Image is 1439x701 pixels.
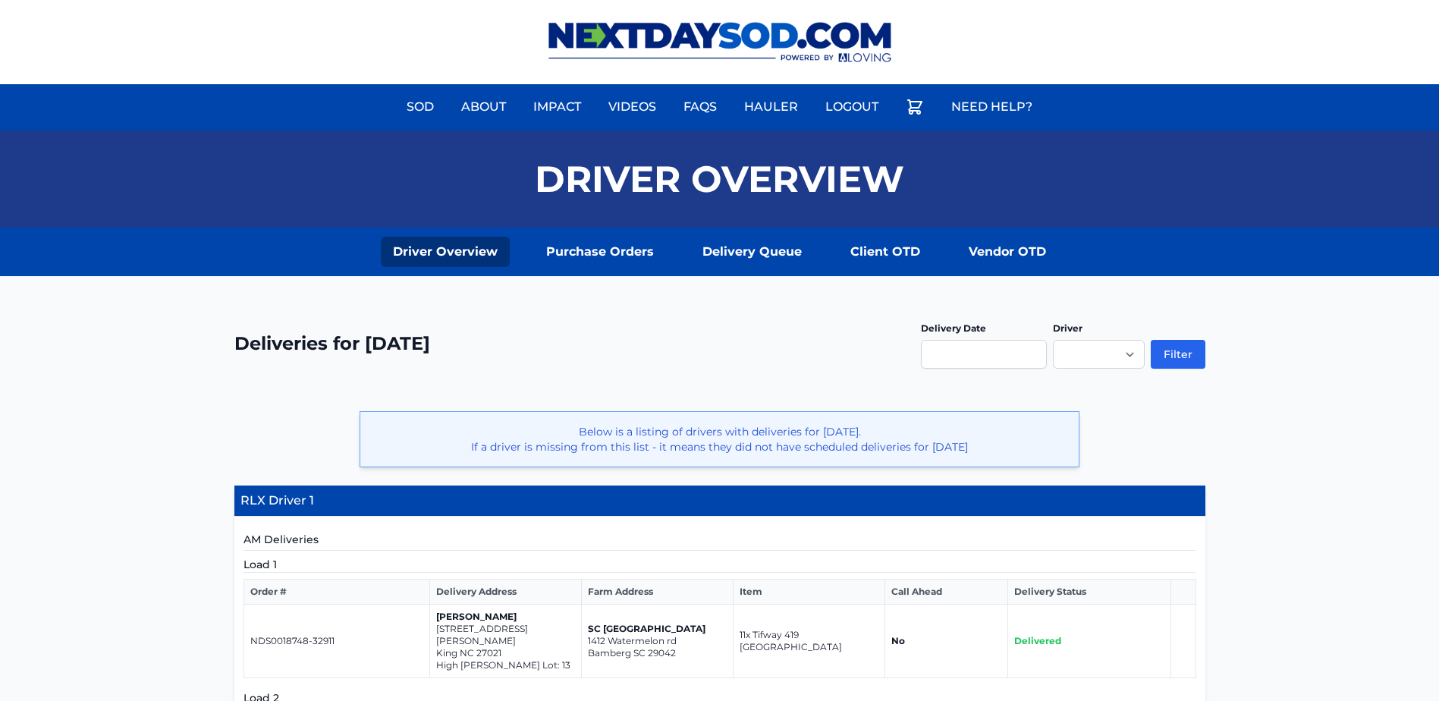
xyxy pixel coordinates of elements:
td: 11x Tifway 419 [GEOGRAPHIC_DATA] [734,605,885,678]
a: Need Help? [942,89,1042,125]
p: Below is a listing of drivers with deliveries for [DATE]. If a driver is missing from this list -... [372,424,1067,454]
th: Delivery Status [1007,580,1170,605]
h1: Driver Overview [535,161,904,197]
a: Driver Overview [381,237,510,267]
a: Purchase Orders [534,237,666,267]
a: Vendor OTD [957,237,1058,267]
th: Delivery Address [430,580,582,605]
a: Sod [397,89,443,125]
p: 1412 Watermelon rd [588,635,727,647]
label: Driver [1053,322,1082,334]
a: FAQs [674,89,726,125]
h2: Deliveries for [DATE] [234,332,430,356]
a: About [452,89,515,125]
span: Delivered [1014,635,1061,646]
label: Delivery Date [921,322,986,334]
a: Hauler [735,89,807,125]
a: Delivery Queue [690,237,814,267]
th: Order # [243,580,430,605]
p: Bamberg SC 29042 [588,647,727,659]
button: Filter [1151,340,1205,369]
h5: AM Deliveries [243,532,1196,551]
p: [PERSON_NAME] [436,611,575,623]
a: Logout [816,89,888,125]
th: Item [734,580,885,605]
h4: RLX Driver 1 [234,486,1205,517]
strong: No [891,635,905,646]
a: Videos [599,89,665,125]
p: SC [GEOGRAPHIC_DATA] [588,623,727,635]
th: Call Ahead [885,580,1007,605]
a: Impact [524,89,590,125]
th: Farm Address [582,580,734,605]
h5: Load 1 [243,557,1196,573]
p: High [PERSON_NAME] Lot: 13 [436,659,575,671]
p: NDS0018748-32911 [250,635,424,647]
a: Client OTD [838,237,932,267]
p: [STREET_ADDRESS][PERSON_NAME] [436,623,575,647]
p: King NC 27021 [436,647,575,659]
